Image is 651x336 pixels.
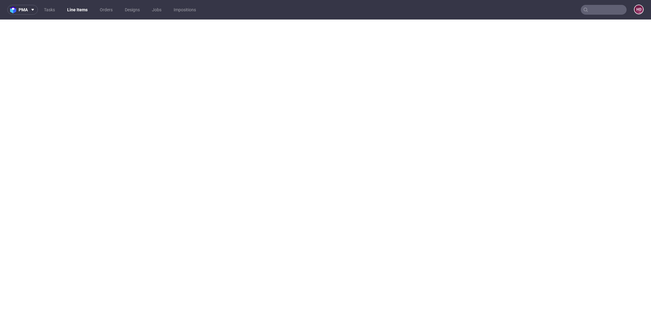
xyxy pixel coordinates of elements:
figcaption: HD [635,5,643,14]
button: pma [7,5,38,15]
img: logo [10,6,19,13]
a: Impositions [170,5,200,15]
a: Jobs [148,5,165,15]
a: Orders [96,5,116,15]
a: Line Items [63,5,91,15]
span: pma [19,8,28,12]
a: Designs [121,5,143,15]
a: Tasks [40,5,59,15]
